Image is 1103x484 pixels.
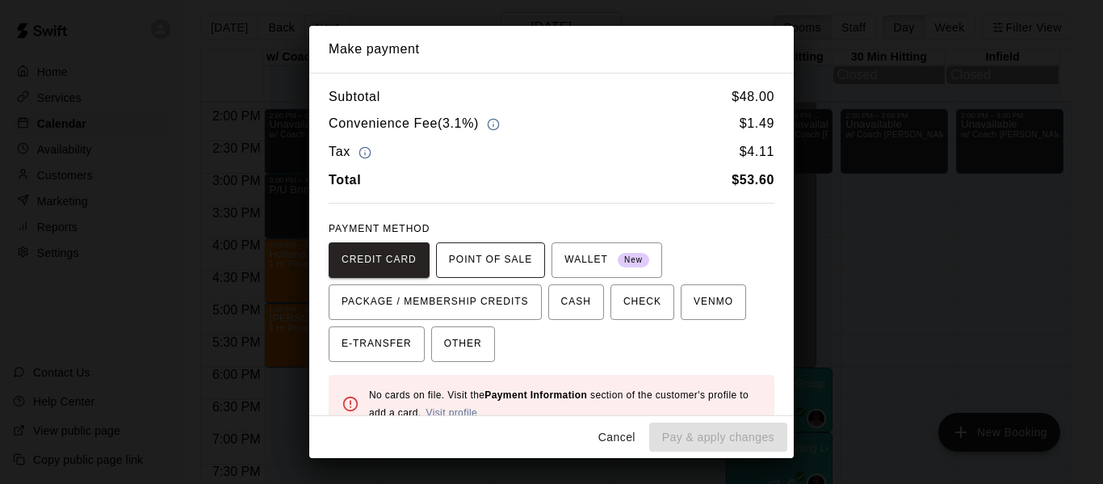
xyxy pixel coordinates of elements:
h6: $ 4.11 [740,141,774,163]
span: CHECK [623,289,661,315]
button: CREDIT CARD [329,242,430,278]
h2: Make payment [309,26,794,73]
button: CHECK [610,284,674,320]
b: Total [329,173,361,187]
b: Payment Information [484,389,587,401]
span: VENMO [694,289,733,315]
button: POINT OF SALE [436,242,545,278]
button: VENMO [681,284,746,320]
button: CASH [548,284,604,320]
span: CREDIT CARD [342,247,417,273]
b: $ 53.60 [732,173,774,187]
a: Visit profile [426,407,477,419]
span: PACKAGE / MEMBERSHIP CREDITS [342,289,529,315]
button: OTHER [431,326,495,362]
span: WALLET [564,247,649,273]
button: Cancel [591,423,643,452]
button: PACKAGE / MEMBERSHIP CREDITS [329,284,542,320]
h6: Subtotal [329,86,380,107]
h6: $ 1.49 [740,113,774,135]
button: E-TRANSFER [329,326,425,362]
span: PAYMENT METHOD [329,223,430,234]
span: E-TRANSFER [342,331,412,357]
span: CASH [561,289,591,315]
h6: Tax [329,141,375,163]
span: POINT OF SALE [449,247,532,273]
h6: Convenience Fee ( 3.1% ) [329,113,504,135]
span: No cards on file. Visit the section of the customer's profile to add a card. [369,389,749,419]
h6: $ 48.00 [732,86,774,107]
span: OTHER [444,331,482,357]
button: WALLET New [551,242,662,278]
span: New [618,250,649,271]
